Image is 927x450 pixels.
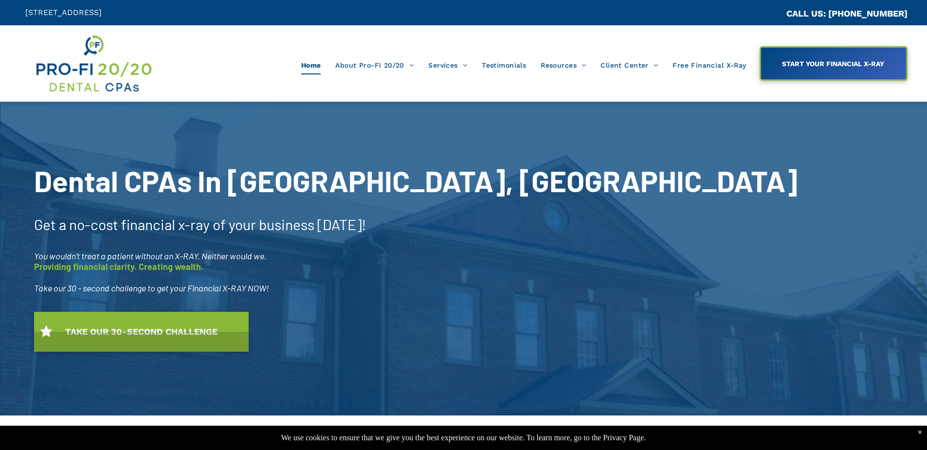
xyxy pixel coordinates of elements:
span: START YOUR FINANCIAL X-RAY [779,55,888,72]
span: Take our 30 - second challenge to get your Financial X-RAY NOW! [34,283,269,293]
span: TAKE OUR 30-SECOND CHALLENGE [62,322,221,342]
span: Providing financial clarity. Creating wealth. [34,261,203,272]
a: Testimonials [474,56,533,74]
a: CALL US: [PHONE_NUMBER] [786,8,908,18]
a: START YOUR FINANCIAL X-RAY [760,46,908,81]
span: no-cost financial x-ray [69,216,210,233]
span: Dental CPAs In [GEOGRAPHIC_DATA], [GEOGRAPHIC_DATA] [34,163,798,198]
span: You wouldn’t treat a patient without an X-RAY. Neither would we. [34,251,267,261]
span: CA::CALLC [745,9,786,18]
a: Resources [533,56,593,74]
a: TAKE OUR 30-SECOND CHALLENGE [34,312,249,352]
div: Dismiss notification [918,428,922,437]
span: [STREET_ADDRESS] [25,8,102,17]
a: Home [294,56,328,74]
a: Free Financial X-Ray [665,56,753,74]
a: About Pro-Fi 20/20 [328,56,421,74]
a: Client Center [593,56,665,74]
a: Services [421,56,474,74]
img: Get Dental CPA Consulting, Bookkeeping, & Bank Loans [35,33,152,94]
span: Get a [34,216,66,233]
span: of your business [DATE]! [213,216,366,233]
